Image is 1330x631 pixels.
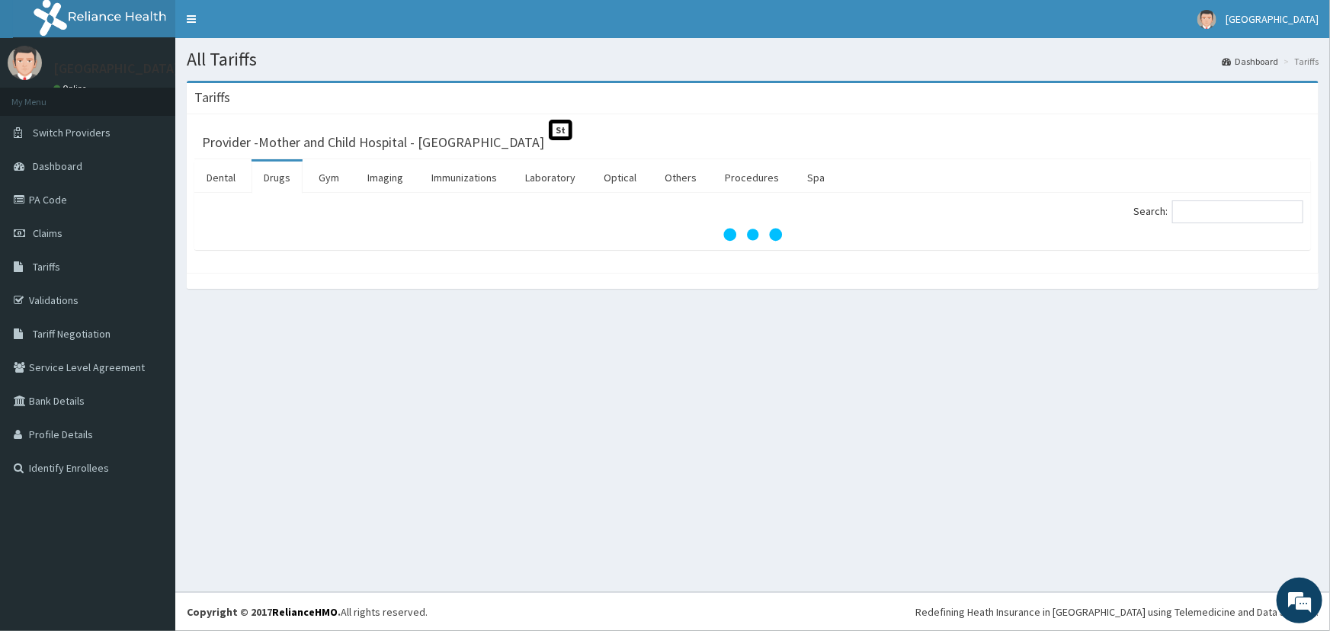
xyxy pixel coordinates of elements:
h3: Provider - Mother and Child Hospital - [GEOGRAPHIC_DATA] [202,136,544,149]
input: Search: [1172,200,1303,223]
li: Tariffs [1280,55,1319,68]
a: Gym [306,162,351,194]
span: Claims [33,226,62,240]
h3: Tariffs [194,91,230,104]
span: Dashboard [33,159,82,173]
a: Online [53,83,90,94]
a: Dashboard [1222,55,1278,68]
span: [GEOGRAPHIC_DATA] [1226,12,1319,26]
a: Immunizations [419,162,509,194]
svg: audio-loading [723,204,784,265]
a: Drugs [252,162,303,194]
a: Laboratory [513,162,588,194]
p: [GEOGRAPHIC_DATA] [53,62,179,75]
h1: All Tariffs [187,50,1319,69]
div: Redefining Heath Insurance in [GEOGRAPHIC_DATA] using Telemedicine and Data Science! [915,604,1319,620]
span: Tariff Negotiation [33,327,111,341]
a: Optical [591,162,649,194]
strong: Copyright © 2017 . [187,605,341,619]
a: Others [652,162,709,194]
label: Search: [1133,200,1303,223]
footer: All rights reserved. [175,592,1330,631]
img: User Image [1197,10,1216,29]
a: Dental [194,162,248,194]
a: Spa [795,162,837,194]
a: Imaging [355,162,415,194]
span: Tariffs [33,260,60,274]
a: RelianceHMO [272,605,338,619]
a: Procedures [713,162,791,194]
span: St [549,120,572,140]
span: Switch Providers [33,126,111,139]
img: User Image [8,46,42,80]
